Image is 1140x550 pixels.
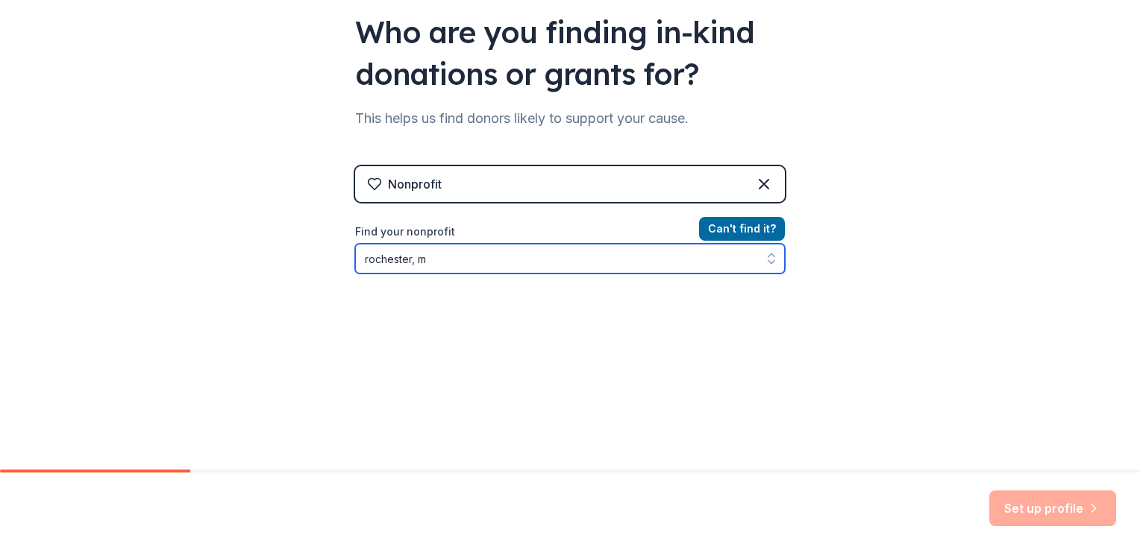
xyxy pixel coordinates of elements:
div: Who are you finding in-kind donations or grants for? [355,11,785,95]
input: Search by name, EIN, or city [355,244,785,274]
button: Can't find it? [699,217,785,241]
label: Find your nonprofit [355,223,785,241]
div: This helps us find donors likely to support your cause. [355,107,785,130]
div: Nonprofit [388,175,442,193]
